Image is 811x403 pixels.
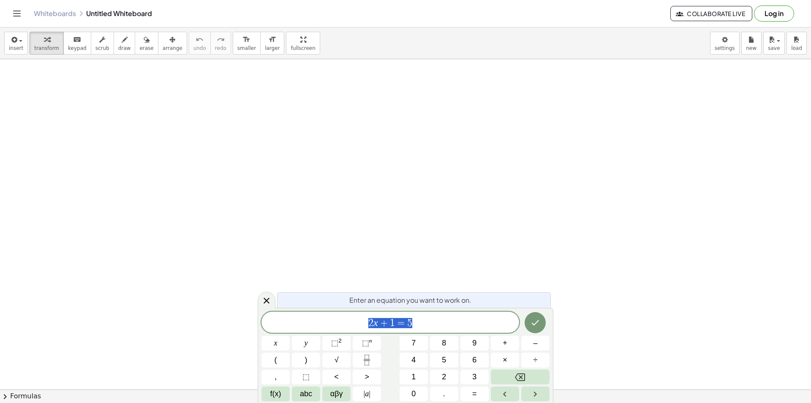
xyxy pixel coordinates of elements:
button: erase [135,32,158,55]
span: | [369,389,370,398]
button: keyboardkeypad [63,32,91,55]
button: y [292,336,320,351]
button: 4 [400,353,428,367]
button: Plus [491,336,519,351]
button: 1 [400,370,428,384]
span: αβγ [330,388,343,400]
span: fullscreen [291,45,315,51]
span: Collaborate Live [678,10,745,17]
button: settings [710,32,740,55]
span: ÷ [533,354,538,366]
span: settings [715,45,735,51]
span: transform [34,45,59,51]
span: 7 [411,337,416,349]
button: Square root [322,353,351,367]
var: x [373,317,378,328]
button: Greater than [353,370,381,384]
span: 2 [368,318,373,328]
button: Backspace [491,370,550,384]
span: arrange [163,45,182,51]
button: draw [114,32,136,55]
button: Times [491,353,519,367]
span: undo [193,45,206,51]
span: 1 [411,371,416,383]
button: undoundo [189,32,211,55]
span: insert [9,45,23,51]
button: new [741,32,762,55]
span: < [334,371,339,383]
span: ( [275,354,277,366]
a: Whiteboards [34,9,76,18]
button: redoredo [210,32,231,55]
span: 2 [442,371,446,383]
button: Functions [261,387,290,401]
span: a [364,388,370,400]
span: save [768,45,780,51]
span: x [274,337,278,349]
span: y [305,337,308,349]
button: Greek alphabet [322,387,351,401]
button: insert [4,32,28,55]
button: 0 [400,387,428,401]
span: ⬚ [362,339,369,347]
button: arrange [158,32,187,55]
span: scrub [95,45,109,51]
span: keypad [68,45,87,51]
button: x [261,336,290,351]
span: , [275,371,277,383]
span: 1 [390,318,395,328]
button: ) [292,353,320,367]
button: Squared [322,336,351,351]
span: 9 [472,337,476,349]
span: 0 [411,388,416,400]
button: 2 [430,370,458,384]
button: Less than [322,370,351,384]
button: Divide [521,353,550,367]
span: ) [305,354,308,366]
button: Minus [521,336,550,351]
span: 6 [472,354,476,366]
button: 5 [430,353,458,367]
button: format_sizelarger [260,32,284,55]
span: – [533,337,537,349]
button: Alphabet [292,387,320,401]
button: Left arrow [491,387,519,401]
span: √ [335,354,339,366]
span: | [364,389,365,398]
button: , [261,370,290,384]
button: 7 [400,336,428,351]
button: . [430,387,458,401]
i: format_size [268,35,276,45]
i: keyboard [73,35,81,45]
span: + [503,337,507,349]
span: f(x) [270,388,281,400]
button: Absolute value [353,387,381,401]
button: scrub [91,32,114,55]
button: Superscript [353,336,381,351]
span: Enter an equation you want to work on. [349,295,471,305]
span: = [395,318,407,328]
button: Fraction [353,353,381,367]
span: + [378,318,390,328]
span: redo [215,45,226,51]
span: larger [265,45,280,51]
span: × [503,354,507,366]
span: 5 [407,318,412,328]
span: new [746,45,757,51]
button: transform [30,32,64,55]
span: draw [118,45,131,51]
span: abc [300,388,312,400]
span: . [443,388,445,400]
span: 3 [472,371,476,383]
span: 5 [442,354,446,366]
span: erase [139,45,153,51]
sup: 2 [338,337,342,344]
button: 9 [460,336,489,351]
button: ( [261,353,290,367]
button: format_sizesmaller [233,32,261,55]
i: redo [217,35,225,45]
button: Log in [754,5,794,22]
button: Placeholder [292,370,320,384]
i: format_size [242,35,250,45]
button: Equals [460,387,489,401]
